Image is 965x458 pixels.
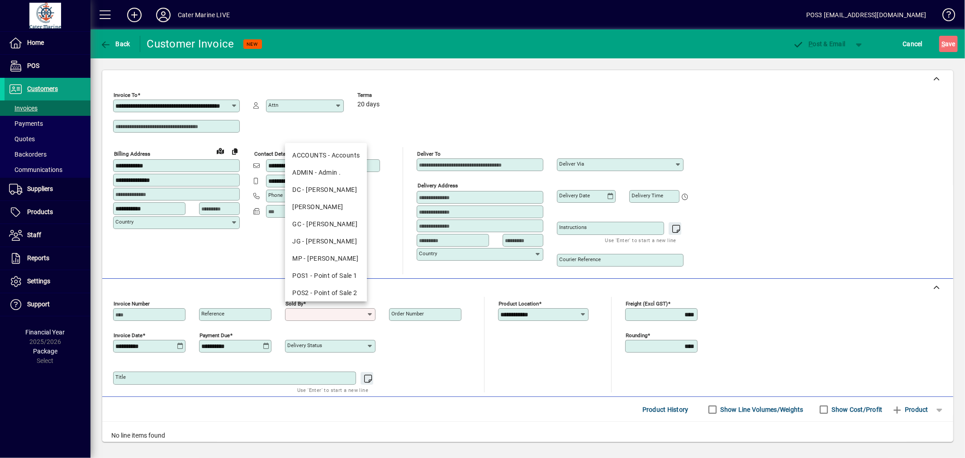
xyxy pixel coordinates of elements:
button: Copy to Delivery address [228,144,242,158]
span: Support [27,301,50,308]
div: JG - [PERSON_NAME] [292,237,360,246]
mat-label: Invoice date [114,332,143,339]
mat-label: Delivery time [632,192,663,199]
mat-label: Rounding [626,332,647,339]
mat-label: Delivery date [559,192,590,199]
a: Payments [5,116,90,131]
mat-option: ACCOUNTS - Accounts [285,147,367,164]
span: S [941,40,945,48]
mat-option: DEB - Debbie McQuarters [285,198,367,215]
label: Show Cost/Profit [830,405,883,414]
span: Customers [27,85,58,92]
span: Product [892,402,928,417]
mat-label: Product location [499,301,539,307]
mat-label: Courier Reference [559,256,601,262]
mat-label: Delivery status [287,342,322,348]
span: Financial Year [26,329,65,336]
span: Products [27,208,53,215]
span: Product History [642,402,689,417]
label: Show Line Volumes/Weights [719,405,803,414]
a: Quotes [5,131,90,147]
mat-option: GC - Gerard Cantin [285,215,367,233]
span: Quotes [9,135,35,143]
button: Product History [639,401,692,418]
mat-label: Phone [268,192,283,198]
span: Backorders [9,151,47,158]
span: Back [100,40,130,48]
mat-label: Country [419,250,437,257]
button: Cancel [901,36,925,52]
a: Support [5,293,90,316]
button: Post & Email [789,36,850,52]
mat-label: Instructions [559,224,587,230]
div: POS1 - Point of Sale 1 [292,271,360,281]
mat-option: DC - Dan Cleaver [285,181,367,198]
span: Home [27,39,44,46]
span: Communications [9,166,62,173]
mat-label: Reference [201,310,224,317]
a: Invoices [5,100,90,116]
a: Knowledge Base [936,2,954,31]
div: POS2 - Point of Sale 2 [292,288,360,298]
mat-label: Invoice To [114,92,138,98]
span: Invoices [9,105,38,112]
a: POS [5,55,90,77]
app-page-header-button: Back [90,36,140,52]
span: Terms [357,92,412,98]
div: POS3 [EMAIL_ADDRESS][DOMAIN_NAME] [806,8,927,22]
span: ave [941,37,955,51]
span: Cancel [903,37,923,51]
span: POS [27,62,39,69]
mat-label: Title [115,374,126,380]
mat-label: Freight (excl GST) [626,301,668,307]
span: Suppliers [27,185,53,192]
a: View on map [213,143,228,158]
div: DC - [PERSON_NAME] [292,185,360,195]
mat-option: POS2 - Point of Sale 2 [285,284,367,301]
span: ost & Email [793,40,846,48]
div: Customer Invoice [147,37,234,51]
mat-label: Invoice number [114,301,150,307]
div: MP - [PERSON_NAME] [292,254,360,263]
span: Reports [27,254,49,262]
div: ACCOUNTS - Accounts [292,151,360,160]
a: Products [5,201,90,224]
span: P [809,40,813,48]
span: Payments [9,120,43,127]
button: Back [98,36,133,52]
div: ADMIN - Admin . [292,168,360,177]
button: Add [120,7,149,23]
mat-label: Order number [391,310,424,317]
mat-option: ADMIN - Admin . [285,164,367,181]
mat-label: Deliver via [559,161,584,167]
mat-label: Payment due [200,332,230,339]
span: NEW [247,41,258,47]
mat-label: Country [115,219,133,225]
span: Package [33,348,57,355]
a: Backorders [5,147,90,162]
a: Suppliers [5,178,90,200]
button: Profile [149,7,178,23]
div: Cater Marine LIVE [178,8,230,22]
mat-label: Deliver To [417,151,441,157]
mat-label: Sold by [285,301,303,307]
a: Reports [5,247,90,270]
mat-option: POS1 - Point of Sale 1 [285,267,367,284]
mat-hint: Use 'Enter' to start a new line [297,385,368,395]
mat-label: Attn [268,102,278,108]
button: Product [887,401,933,418]
button: Save [939,36,958,52]
span: Settings [27,277,50,285]
a: Communications [5,162,90,177]
div: No line items found [102,422,953,449]
mat-option: MP - Margaret Pierce [285,250,367,267]
a: Home [5,32,90,54]
a: Settings [5,270,90,293]
a: Staff [5,224,90,247]
mat-option: JG - John Giles [285,233,367,250]
mat-hint: Use 'Enter' to start a new line [605,235,676,245]
div: [PERSON_NAME] [292,202,360,212]
span: Staff [27,231,41,239]
span: 20 days [357,101,380,108]
div: GC - [PERSON_NAME] [292,219,360,229]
